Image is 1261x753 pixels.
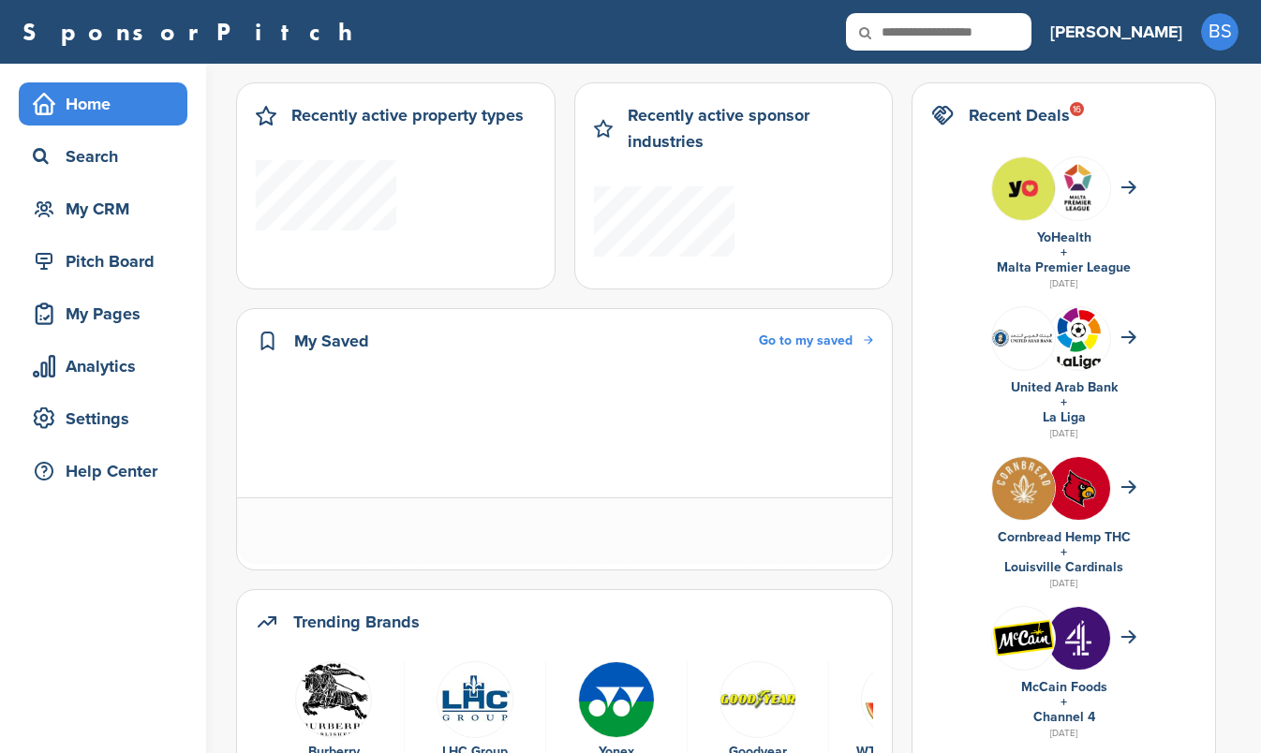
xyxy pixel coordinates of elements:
a: + [1061,694,1067,710]
h2: Recently active sponsor industries [628,102,873,155]
a: Channel 4 [1033,709,1095,725]
a: Help Center [19,450,187,493]
a: United Arab Bank [1011,379,1118,395]
div: [DATE] [931,425,1196,442]
div: Settings [28,402,187,436]
img: Open uri20141112 50798 1siyspx [295,661,372,738]
a: Open uri20141112 50798 1siyspx [273,661,394,736]
a: Malta Premier League [997,259,1131,275]
h2: Recent Deals [969,102,1070,128]
div: 16 [1070,102,1084,116]
a: Data [697,661,819,736]
a: La Liga [1043,409,1086,425]
a: McCain Foods [1021,679,1107,695]
a: Cornbread Hemp THC [998,529,1131,545]
a: Home [19,82,187,125]
div: Search [28,140,187,173]
img: Data [437,661,513,738]
div: [DATE] [931,575,1196,592]
a: Search [19,135,187,178]
h2: My Saved [294,328,369,354]
h2: Recently active property types [291,102,524,128]
a: + [1061,544,1067,560]
h3: [PERSON_NAME] [1050,19,1182,45]
a: Pitch Board [19,240,187,283]
a: Settings [19,397,187,440]
img: 6eae1oa 400x400 [992,457,1055,520]
span: Go to my saved [759,332,853,348]
div: My Pages [28,297,187,331]
div: Home [28,87,187,121]
div: My CRM [28,192,187,226]
div: Pitch Board [28,244,187,278]
img: Group 244 [1047,157,1110,220]
a: Analytics [19,345,187,388]
a: [PERSON_NAME] [1050,11,1182,52]
span: BS [1201,13,1239,51]
a: My CRM [19,187,187,230]
h2: Trending Brands [293,609,420,635]
div: Analytics [28,349,187,383]
img: 525644331 17898828333253369 2166898335964047711 n [992,157,1055,220]
img: Open uri20141112 50798 1gyzy02 [992,619,1055,657]
a: + [1061,394,1067,410]
img: W3az7bu2 400x400 [578,661,655,738]
a: My Pages [19,292,187,335]
div: Help Center [28,454,187,488]
a: Data [414,661,536,736]
a: Go to my saved [759,331,873,351]
div: [DATE] [931,275,1196,292]
div: [DATE] [931,725,1196,742]
a: Louisville Cardinals [1004,559,1123,575]
a: SponsorPitch [22,20,364,44]
img: Data [720,661,796,738]
img: 11169958 810258372398870 5774510476888866121 n [861,661,938,738]
img: Data [992,329,1055,347]
a: 11169958 810258372398870 5774510476888866121 n [838,661,960,736]
a: + [1061,244,1067,260]
a: W3az7bu2 400x400 [556,661,677,736]
img: Ctknvhwm 400x400 [1047,607,1110,670]
a: YoHealth [1037,229,1091,245]
img: Ophy wkc 400x400 [1047,457,1110,520]
img: Laliga logo [1047,307,1110,370]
